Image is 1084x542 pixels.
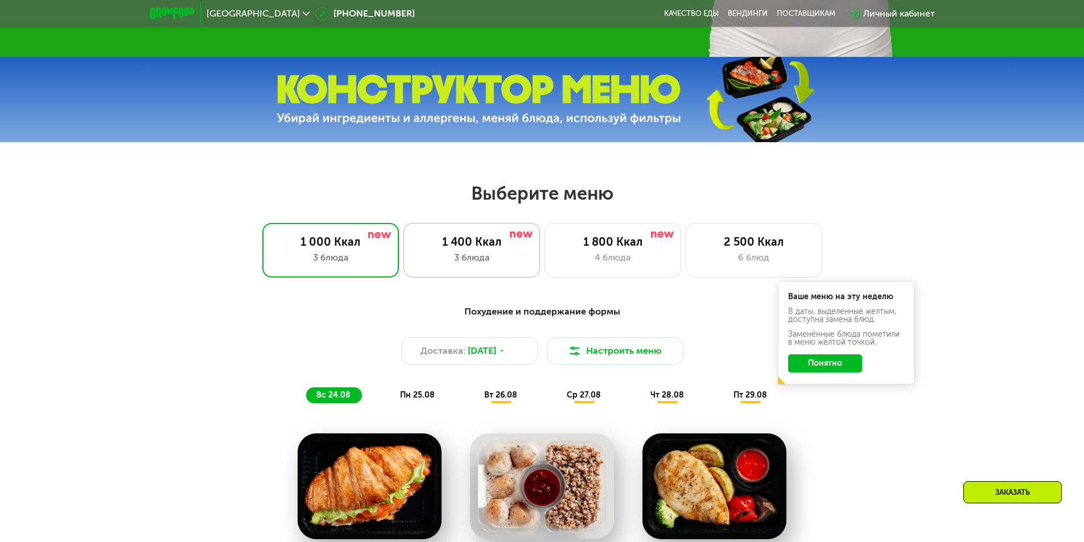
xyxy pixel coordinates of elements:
[788,330,904,346] div: Заменённые блюда пометили в меню жёлтой точкой.
[421,344,465,358] span: Доставка:
[698,235,810,249] div: 2 500 Ккал
[664,9,719,18] a: Качество еды
[468,344,496,358] span: [DATE]
[484,390,517,400] span: вт 26.08
[567,390,601,400] span: ср 27.08
[315,7,415,20] a: [PHONE_NUMBER]
[557,235,669,249] div: 1 800 Ккал
[728,9,768,18] a: Вендинги
[400,390,435,400] span: пн 25.08
[274,251,387,264] div: 3 блюда
[205,305,879,319] div: Похудение и поддержание формы
[788,354,862,373] button: Понятно
[863,7,935,20] div: Личный кабинет
[650,390,684,400] span: чт 28.08
[415,251,528,264] div: 3 блюда
[316,390,351,400] span: вс 24.08
[557,251,669,264] div: 4 блюда
[963,481,1062,503] div: Заказать
[547,337,683,365] button: Настроить меню
[274,235,387,249] div: 1 000 Ккал
[698,251,810,264] div: 6 блюд
[788,308,904,324] div: В даты, выделенные желтым, доступна замена блюд.
[415,235,528,249] div: 1 400 Ккал
[36,182,1048,205] h2: Выберите меню
[777,9,835,18] div: поставщикам
[207,9,300,18] span: [GEOGRAPHIC_DATA]
[733,390,767,400] span: пт 29.08
[788,293,904,301] div: Ваше меню на эту неделю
